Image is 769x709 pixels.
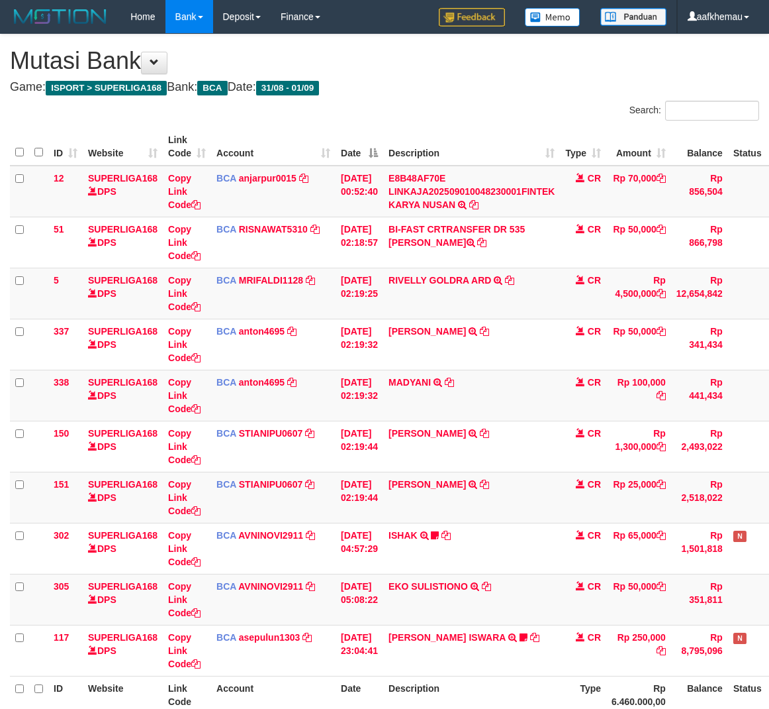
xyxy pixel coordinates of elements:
[588,632,601,643] span: CR
[530,632,539,643] a: Copy DIONYSIUS ISWARA to clipboard
[88,377,158,388] a: SUPERLIGA168
[83,574,163,625] td: DPS
[671,128,728,166] th: Balance
[388,581,468,592] a: EKO SULISTIONO
[588,224,601,235] span: CR
[83,421,163,472] td: DPS
[168,224,201,261] a: Copy Link Code
[388,326,466,337] a: [PERSON_NAME]
[671,319,728,370] td: Rp 341,434
[238,581,303,592] a: AVNINOVI2911
[168,173,201,210] a: Copy Link Code
[671,472,728,523] td: Rp 2,518,022
[216,530,236,541] span: BCA
[336,217,383,268] td: [DATE] 02:18:57
[46,81,167,95] span: ISPORT > SUPERLIGA168
[388,428,466,439] a: [PERSON_NAME]
[168,275,201,312] a: Copy Link Code
[383,128,560,166] th: Description: activate to sort column ascending
[606,370,671,421] td: Rp 100,000
[168,377,201,414] a: Copy Link Code
[606,523,671,574] td: Rp 65,000
[168,479,201,516] a: Copy Link Code
[48,128,83,166] th: ID: activate to sort column ascending
[83,625,163,676] td: DPS
[671,574,728,625] td: Rp 351,811
[656,390,666,401] a: Copy Rp 100,000 to clipboard
[163,128,211,166] th: Link Code: activate to sort column ascending
[168,530,201,567] a: Copy Link Code
[600,8,666,26] img: panduan.png
[505,275,514,286] a: Copy RIVELLY GOLDRA ARD to clipboard
[588,530,601,541] span: CR
[83,166,163,217] td: DPS
[88,581,158,592] a: SUPERLIGA168
[606,472,671,523] td: Rp 25,000
[656,479,666,490] a: Copy Rp 25,000 to clipboard
[336,625,383,676] td: [DATE] 23:04:41
[216,632,236,643] span: BCA
[310,224,320,235] a: Copy RISNAWAT5310 to clipboard
[83,128,163,166] th: Website: activate to sort column ascending
[671,625,728,676] td: Rp 8,795,096
[671,217,728,268] td: Rp 866,798
[588,326,601,337] span: CR
[83,319,163,370] td: DPS
[388,173,555,210] a: E8B48AF70E LINKAJA202509010048230001FINTEK KARYA NUSAN
[88,479,158,490] a: SUPERLIGA168
[168,326,201,363] a: Copy Link Code
[216,326,236,337] span: BCA
[588,377,601,388] span: CR
[336,166,383,217] td: [DATE] 00:52:40
[665,101,759,121] input: Search:
[54,224,64,235] span: 51
[88,428,158,439] a: SUPERLIGA168
[216,173,236,184] span: BCA
[588,275,601,286] span: CR
[83,268,163,319] td: DPS
[88,530,158,541] a: SUPERLIGA168
[54,479,69,490] span: 151
[560,128,606,166] th: Type: activate to sort column ascending
[656,581,666,592] a: Copy Rp 50,000 to clipboard
[54,275,59,286] span: 5
[336,421,383,472] td: [DATE] 02:19:44
[480,479,489,490] a: Copy LUKMANUL HAKIM to clipboard
[671,166,728,217] td: Rp 856,504
[216,377,236,388] span: BCA
[239,173,296,184] a: anjarpur0015
[54,581,69,592] span: 305
[54,377,69,388] span: 338
[305,479,314,490] a: Copy STIANIPU0607 to clipboard
[477,237,486,248] a: Copy BI-FAST CRTRANSFER DR 535 AGUS YASIN to clipboard
[211,128,336,166] th: Account: activate to sort column ascending
[54,530,69,541] span: 302
[671,523,728,574] td: Rp 1,501,818
[469,199,478,210] a: Copy E8B48AF70E LINKAJA202509010048230001FINTEK KARYA NUSAN to clipboard
[305,428,314,439] a: Copy STIANIPU0607 to clipboard
[306,530,315,541] a: Copy AVNINOVI2911 to clipboard
[671,370,728,421] td: Rp 441,434
[480,326,489,337] a: Copy MUHAMAD FAHRIZAL to clipboard
[728,128,767,166] th: Status
[606,319,671,370] td: Rp 50,000
[88,275,158,286] a: SUPERLIGA168
[88,224,158,235] a: SUPERLIGA168
[671,421,728,472] td: Rp 2,493,022
[336,523,383,574] td: [DATE] 04:57:29
[388,479,466,490] a: [PERSON_NAME]
[588,479,601,490] span: CR
[54,632,69,643] span: 117
[197,81,227,95] span: BCA
[216,275,236,286] span: BCA
[10,81,759,94] h4: Game: Bank: Date:
[83,523,163,574] td: DPS
[216,428,236,439] span: BCA
[606,574,671,625] td: Rp 50,000
[239,275,303,286] a: MRIFALDI1128
[54,326,69,337] span: 337
[239,479,302,490] a: STIANIPU0607
[54,428,69,439] span: 150
[588,173,601,184] span: CR
[480,428,489,439] a: Copy AHMAD JUNIARDI to clipboard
